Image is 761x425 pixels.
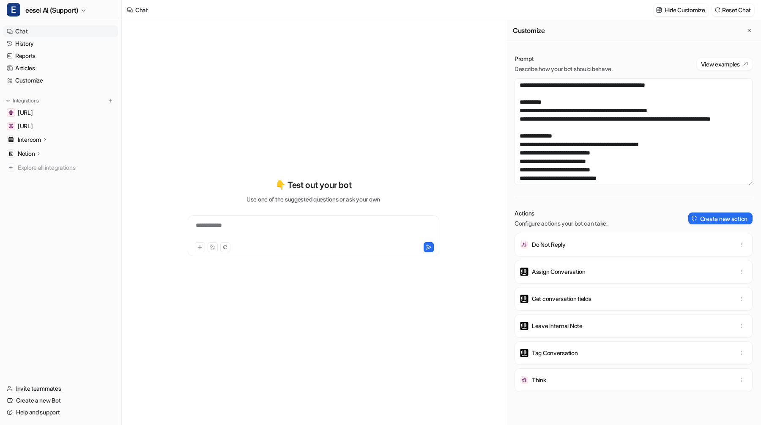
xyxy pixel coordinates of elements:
p: Describe how your bot should behave. [515,65,613,73]
p: Do Not Reply [532,240,566,249]
p: Actions [515,209,608,218]
span: Explore all integrations [18,161,115,174]
p: Configure actions your bot can take. [515,219,608,228]
img: Intercom [8,137,14,142]
a: Articles [3,62,118,74]
p: Think [532,376,546,384]
img: create-action-icon.svg [692,215,698,221]
div: Chat [135,6,148,14]
img: Assign Conversation icon [520,268,528,276]
span: eesel AI (Support) [25,4,78,16]
p: Use one of the suggested questions or ask your own [246,195,380,204]
img: reset [714,7,720,13]
button: Close flyout [744,25,754,36]
a: Reports [3,50,118,62]
p: Leave Internal Note [532,322,583,330]
p: Tag Conversation [532,349,578,357]
img: Think icon [520,376,528,384]
p: Get conversation fields [532,295,591,303]
img: Notion [8,151,14,156]
button: View examples [697,58,753,70]
img: customize [656,7,662,13]
img: www.eesel.ai [8,124,14,129]
p: Prompt [515,55,613,63]
img: explore all integrations [7,163,15,172]
a: Customize [3,75,118,86]
p: Notion [18,149,35,158]
h2: Customize [513,26,545,35]
button: Reset Chat [712,4,754,16]
a: Invite teammates [3,383,118,395]
a: www.eesel.ai[URL] [3,120,118,132]
img: Tag Conversation icon [520,349,528,357]
img: Leave Internal Note icon [520,322,528,330]
button: Hide Customize [654,4,709,16]
span: [URL] [18,108,33,117]
a: Explore all integrations [3,162,118,174]
button: Integrations [3,97,41,105]
img: expand menu [5,98,11,104]
img: Get conversation fields icon [520,295,528,303]
img: menu_add.svg [107,98,113,104]
a: Help and support [3,406,118,418]
p: Hide Customize [665,6,705,14]
a: History [3,38,118,50]
p: 👇 Test out your bot [275,179,351,191]
button: Create new action [688,212,753,224]
p: Assign Conversation [532,268,586,276]
p: Intercom [18,135,41,144]
a: docs.eesel.ai[URL] [3,107,118,119]
span: [URL] [18,122,33,130]
img: Do Not Reply icon [520,240,528,249]
a: Chat [3,25,118,37]
a: Create a new Bot [3,395,118,406]
img: docs.eesel.ai [8,110,14,115]
span: E [7,3,20,17]
p: Integrations [13,97,39,104]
